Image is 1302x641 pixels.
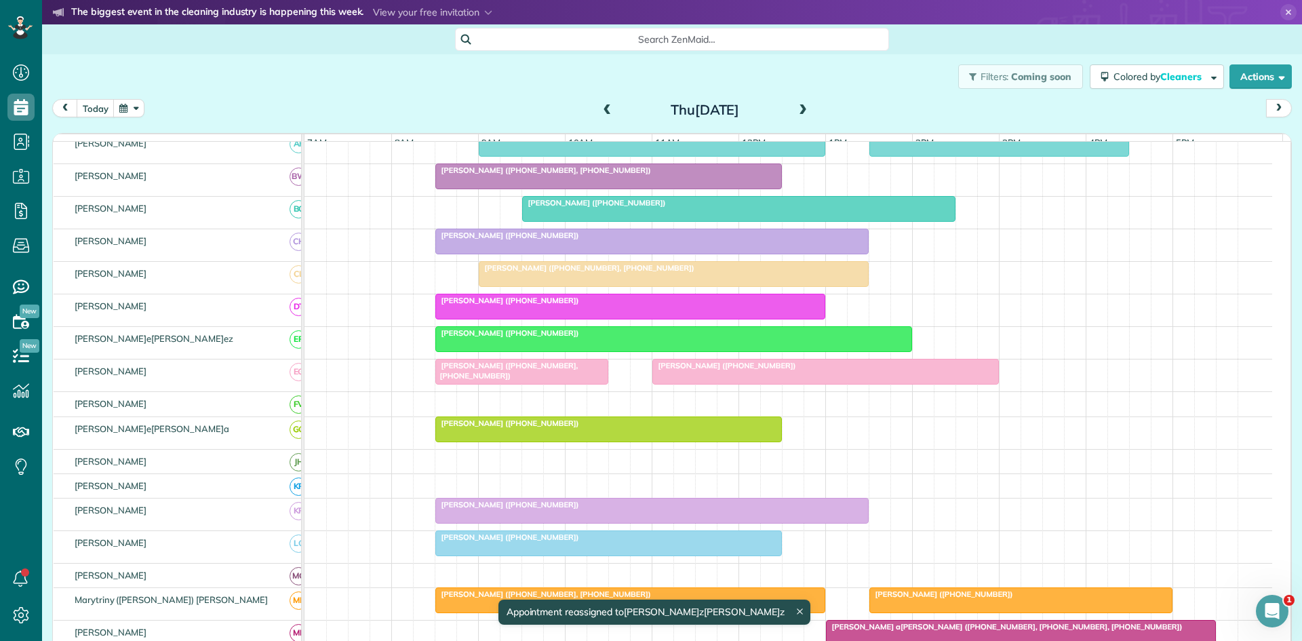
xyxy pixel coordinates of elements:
span: [PERSON_NAME] a[PERSON_NAME] ([PHONE_NUMBER], [PHONE_NUMBER], [PHONE_NUMBER]) [825,622,1183,632]
span: 10am [566,137,596,148]
span: JH [290,453,308,471]
span: [PERSON_NAME] ([PHONE_NUMBER]) [435,419,580,428]
span: 2pm [913,137,936,148]
span: [PERSON_NAME] ([PHONE_NUMBER], [PHONE_NUMBER]) [435,589,652,599]
button: next [1266,99,1292,117]
span: [PERSON_NAME] ([PHONE_NUMBER]) [435,231,580,240]
span: [PERSON_NAME]e[PERSON_NAME]ez [72,333,236,344]
span: [PERSON_NAME] [72,627,150,638]
button: today [77,99,115,117]
span: [PERSON_NAME] [72,138,150,149]
span: [PERSON_NAME] [72,268,150,279]
span: Filters: [981,71,1009,83]
span: [PERSON_NAME] [72,170,150,181]
div: Appointment reassigned to[PERSON_NAME]z[PERSON_NAME]z [498,600,810,625]
button: prev [52,99,78,117]
span: BW [290,168,308,186]
strong: The biggest event in the cleaning industry is happening this week. [71,5,363,20]
iframe: Intercom live chat [1256,595,1288,627]
span: ME [290,591,308,610]
span: FV [290,395,308,414]
span: [PERSON_NAME] ([PHONE_NUMBER], [PHONE_NUMBER]) [435,361,578,380]
span: DT [290,298,308,316]
span: KR [290,502,308,520]
span: 11am [652,137,683,148]
span: [PERSON_NAME] [72,300,150,311]
span: [PERSON_NAME] ([PHONE_NUMBER]) [435,532,580,542]
span: CL [290,265,308,284]
span: [PERSON_NAME] [72,537,150,548]
span: [PERSON_NAME] [72,480,150,491]
span: [PERSON_NAME] [72,505,150,516]
h2: Thu[DATE] [620,102,790,117]
span: [PERSON_NAME] ([PHONE_NUMBER]) [435,296,580,305]
span: KR [290,478,308,496]
span: 5pm [1173,137,1197,148]
span: Marytriny ([PERSON_NAME]) [PERSON_NAME] [72,594,271,605]
span: EG [290,363,308,381]
span: AF [290,135,308,153]
span: [PERSON_NAME]e[PERSON_NAME]a [72,423,232,434]
span: Colored by [1113,71,1206,83]
span: New [20,339,39,353]
span: EP [290,330,308,349]
span: GG [290,421,308,439]
button: Colored byCleaners [1090,64,1224,89]
span: [PERSON_NAME] ([PHONE_NUMBER]) [521,198,667,208]
span: [PERSON_NAME] ([PHONE_NUMBER], [PHONE_NUMBER]) [435,166,652,175]
span: [PERSON_NAME] ([PHONE_NUMBER]) [435,500,580,509]
span: [PERSON_NAME] [72,235,150,246]
span: BC [290,200,308,218]
span: 1 [1284,595,1295,606]
span: [PERSON_NAME] ([PHONE_NUMBER]) [869,589,1014,599]
span: New [20,305,39,318]
span: [PERSON_NAME] [72,456,150,467]
span: 8am [392,137,417,148]
span: 4pm [1086,137,1110,148]
span: Cleaners [1160,71,1204,83]
span: LC [290,535,308,553]
span: MG [290,567,308,585]
span: [PERSON_NAME] ([PHONE_NUMBER]) [435,328,580,338]
span: [PERSON_NAME] ([PHONE_NUMBER]) [652,361,797,370]
span: 12pm [739,137,768,148]
span: [PERSON_NAME] [72,398,150,409]
span: 9am [479,137,504,148]
span: CH [290,233,308,251]
span: 3pm [1000,137,1023,148]
span: [PERSON_NAME] [72,203,150,214]
button: Actions [1229,64,1292,89]
span: [PERSON_NAME] ([PHONE_NUMBER], [PHONE_NUMBER]) [478,263,695,273]
span: 1pm [826,137,850,148]
span: [PERSON_NAME] [72,570,150,581]
span: [PERSON_NAME] [72,366,150,376]
span: 7am [304,137,330,148]
span: Coming soon [1011,71,1072,83]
